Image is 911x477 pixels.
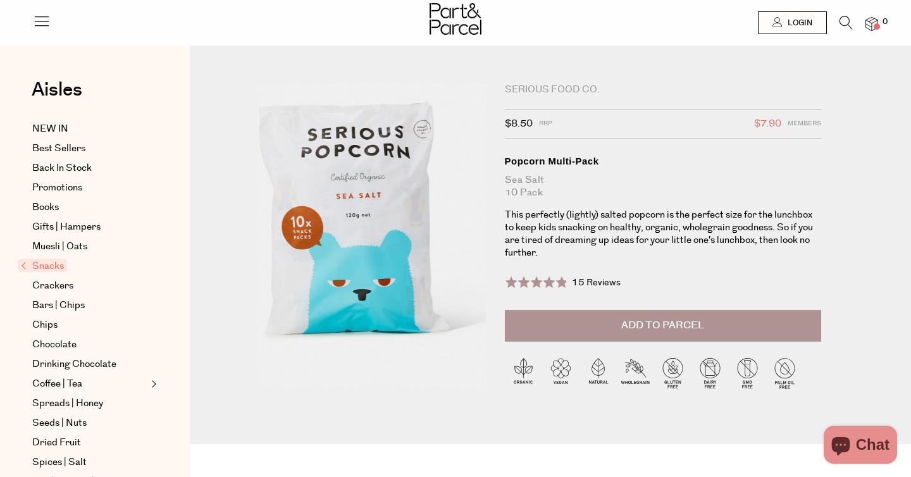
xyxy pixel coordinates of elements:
a: Promotions [32,180,147,195]
img: P_P-ICONS-Live_Bec_V11_Dairy_Free.svg [691,354,729,392]
span: $8.50 [505,116,533,132]
img: P_P-ICONS-Live_Bec_V11_Vegan.svg [542,354,579,392]
span: Login [784,18,812,28]
span: NEW IN [32,121,68,137]
img: P_P-ICONS-Live_Bec_V11_Natural.svg [579,354,617,392]
img: P_P-ICONS-Live_Bec_V11_Organic.svg [505,354,542,392]
button: Add to Parcel [505,310,821,342]
inbox-online-store-chat: Shopify online store chat [820,426,901,467]
img: P_P-ICONS-Live_Bec_V11_Gluten_Free.svg [654,354,691,392]
span: Back In Stock [32,161,92,176]
span: Promotions [32,180,82,195]
span: 0 [879,16,891,28]
img: P_P-ICONS-Live_Bec_V11_Palm_Oil_Free.svg [766,354,803,392]
span: Muesli | Oats [32,239,87,254]
img: Popcorn Multi-Pack [228,84,486,388]
span: Members [788,116,821,132]
a: Books [32,200,147,215]
a: Coffee | Tea [32,376,147,392]
a: NEW IN [32,121,147,137]
a: Seeds | Nuts [32,416,147,431]
div: Popcorn Multi-Pack [505,155,821,168]
span: Spices | Salt [32,455,87,470]
p: This perfectly (lightly) salted popcorn is the perfect size for the lunchbox to keep kids snackin... [505,209,821,259]
img: P_P-ICONS-Live_Bec_V11_GMO_Free.svg [729,354,766,392]
span: RRP [539,116,552,132]
a: Spreads | Honey [32,396,147,411]
a: Spices | Salt [32,455,147,470]
img: Part&Parcel [430,3,481,35]
span: Aisles [32,76,82,104]
a: Chocolate [32,337,147,352]
span: Snacks [18,259,67,272]
a: Aisles [32,80,82,112]
a: 0 [865,17,878,30]
div: Serious Food Co. [505,84,821,96]
a: Snacks [21,259,147,274]
a: Best Sellers [32,141,147,156]
a: Chips [32,318,147,333]
span: $7.90 [754,116,781,132]
a: Login [758,11,827,34]
span: Spreads | Honey [32,396,103,411]
span: Crackers [32,278,73,294]
span: Drinking Chocolate [32,357,116,372]
span: Books [32,200,59,215]
span: Seeds | Nuts [32,416,87,431]
a: Gifts | Hampers [32,220,147,235]
a: Crackers [32,278,147,294]
span: Bars | Chips [32,298,85,313]
span: Dried Fruit [32,435,81,450]
span: 15 Reviews [572,276,621,289]
span: Add to Parcel [621,318,704,333]
span: Gifts | Hampers [32,220,101,235]
span: Coffee | Tea [32,376,82,392]
img: P_P-ICONS-Live_Bec_V11_Wholegrain.svg [617,354,654,392]
span: Chips [32,318,58,333]
span: Chocolate [32,337,77,352]
a: Muesli | Oats [32,239,147,254]
button: Expand/Collapse Coffee | Tea [148,376,157,392]
a: Drinking Chocolate [32,357,147,372]
a: Dried Fruit [32,435,147,450]
span: Best Sellers [32,141,85,156]
a: Back In Stock [32,161,147,176]
a: Bars | Chips [32,298,147,313]
div: Sea Salt 10 Pack [505,174,821,199]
